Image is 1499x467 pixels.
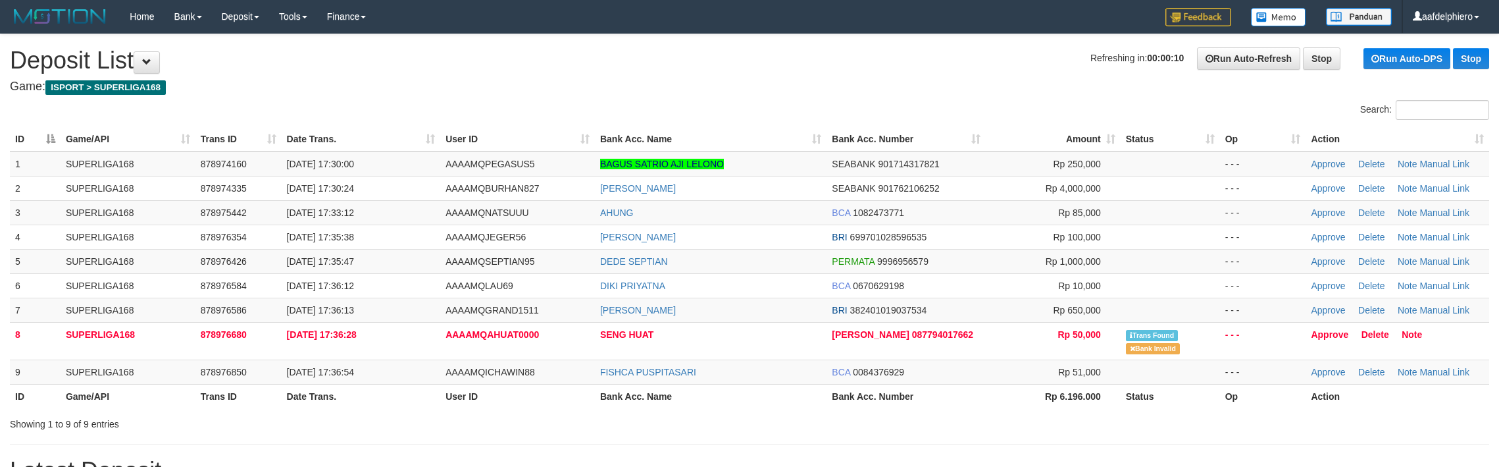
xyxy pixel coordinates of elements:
[850,232,927,242] span: Copy 699701028596535 to clipboard
[1220,249,1306,273] td: - - -
[1398,183,1417,194] a: Note
[10,249,61,273] td: 5
[600,305,676,316] a: [PERSON_NAME]
[600,281,665,291] a: DIKI PRIYATNA
[1220,176,1306,200] td: - - -
[1398,256,1417,267] a: Note
[1126,330,1179,341] span: Similar transaction found
[10,298,61,322] td: 7
[1402,329,1422,340] a: Note
[912,329,973,340] span: Copy 087794017662 to clipboard
[61,298,195,322] td: SUPERLIGA168
[445,367,535,377] span: AAAAMQICHAWIN88
[287,305,354,316] span: [DATE] 17:36:13
[1358,367,1385,377] a: Delete
[1311,329,1348,340] a: Approve
[1419,232,1469,242] a: Manual Link
[877,256,928,267] span: Copy 9996956579 to clipboard
[1058,281,1101,291] span: Rp 10,000
[10,7,110,26] img: MOTION_logo.png
[1090,53,1184,63] span: Refreshing in:
[1358,281,1385,291] a: Delete
[600,183,676,194] a: [PERSON_NAME]
[201,329,247,340] span: 878976680
[1220,127,1306,151] th: Op: activate to sort column ascending
[878,183,939,194] span: Copy 901762106252 to clipboard
[61,322,195,360] td: SUPERLIGA168
[1358,159,1385,169] a: Delete
[61,127,195,151] th: Game/API: activate to sort column ascending
[853,281,904,291] span: Copy 0670629198 to clipboard
[1311,281,1345,291] a: Approve
[1165,8,1231,26] img: Feedback.jpg
[1311,207,1345,218] a: Approve
[287,281,354,291] span: [DATE] 17:36:12
[282,127,441,151] th: Date Trans.: activate to sort column ascending
[201,281,247,291] span: 878976584
[853,207,904,218] span: Copy 1082473771 to clipboard
[445,281,513,291] span: AAAAMQLAU69
[1220,151,1306,177] td: - - -
[1419,367,1469,377] a: Manual Link
[1419,183,1469,194] a: Manual Link
[61,176,195,200] td: SUPERLIGA168
[832,159,875,169] span: SEABANK
[1053,305,1100,316] span: Rp 650,000
[201,305,247,316] span: 878976586
[826,384,986,408] th: Bank Acc. Number
[1121,384,1220,408] th: Status
[1220,384,1306,408] th: Op
[1058,367,1101,377] span: Rp 51,000
[287,367,354,377] span: [DATE] 17:36:54
[1126,343,1180,354] span: Bank is not match
[61,360,195,384] td: SUPERLIGA168
[282,384,441,408] th: Date Trans.
[1398,159,1417,169] a: Note
[1147,53,1184,63] strong: 00:00:10
[445,207,529,218] span: AAAAMQNATSUUU
[595,384,826,408] th: Bank Acc. Name
[1361,329,1389,340] a: Delete
[445,159,534,169] span: AAAAMQPEGASUS5
[1306,384,1489,408] th: Action
[1398,207,1417,218] a: Note
[1311,305,1345,316] a: Approve
[832,329,909,340] span: [PERSON_NAME]
[201,159,247,169] span: 878974160
[878,159,939,169] span: Copy 901714317821 to clipboard
[287,329,357,340] span: [DATE] 17:36:28
[853,367,904,377] span: Copy 0084376929 to clipboard
[600,367,696,377] a: FISHCA PUSPITASARI
[445,305,539,316] span: AAAAMQGRAND1511
[10,322,61,360] td: 8
[1220,273,1306,298] td: - - -
[1058,207,1101,218] span: Rp 85,000
[10,200,61,225] td: 3
[1220,225,1306,249] td: - - -
[10,273,61,298] td: 6
[287,183,354,194] span: [DATE] 17:30:24
[600,159,724,169] a: BAGUS SATRIO AJI LELONO
[1057,329,1100,340] span: Rp 50,000
[10,360,61,384] td: 9
[1251,8,1306,26] img: Button%20Memo.svg
[832,305,847,316] span: BRI
[1306,127,1489,151] th: Action: activate to sort column ascending
[1419,159,1469,169] a: Manual Link
[287,159,354,169] span: [DATE] 17:30:00
[832,281,850,291] span: BCA
[1311,159,1345,169] a: Approve
[201,183,247,194] span: 878974335
[10,80,1489,94] h4: Game:
[195,127,282,151] th: Trans ID: activate to sort column ascending
[61,200,195,225] td: SUPERLIGA168
[445,232,526,242] span: AAAAMQJEGER56
[61,273,195,298] td: SUPERLIGA168
[287,256,354,267] span: [DATE] 17:35:47
[1398,367,1417,377] a: Note
[1419,281,1469,291] a: Manual Link
[1220,360,1306,384] td: - - -
[1419,305,1469,316] a: Manual Link
[1358,305,1385,316] a: Delete
[195,384,282,408] th: Trans ID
